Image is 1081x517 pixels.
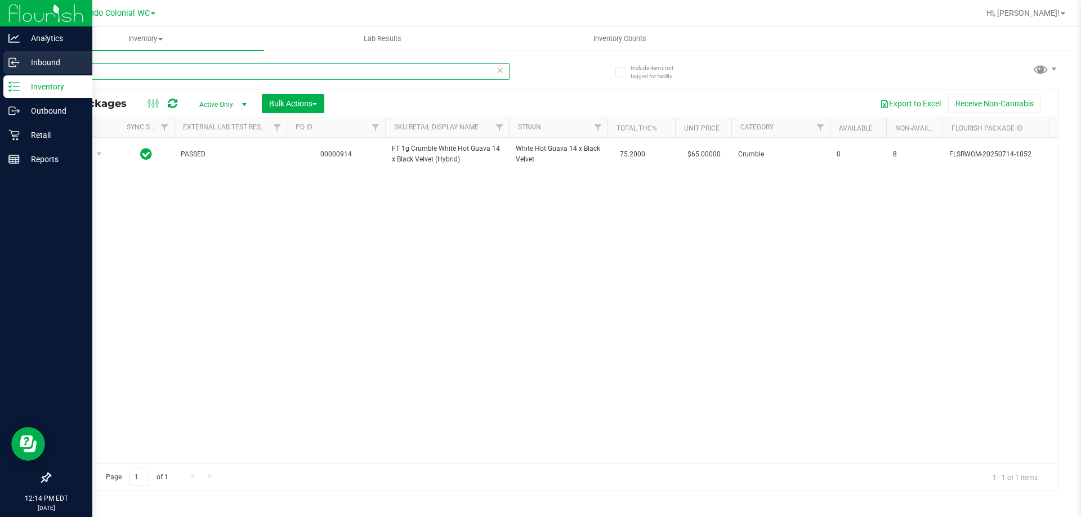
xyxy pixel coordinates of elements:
[837,149,879,160] span: 0
[496,63,504,78] span: Clear
[262,94,324,113] button: Bulk Actions
[8,154,20,165] inline-svg: Reports
[949,149,1060,160] span: FLSRWGM-20250714-1852
[320,150,352,158] a: 00000914
[268,118,287,137] a: Filter
[92,146,106,162] span: select
[948,94,1041,113] button: Receive Non-Cannabis
[129,469,149,486] input: 1
[952,124,1022,132] a: Flourish Package ID
[684,124,720,132] a: Unit Price
[578,34,662,44] span: Inventory Counts
[740,123,774,131] a: Category
[11,427,45,461] iframe: Resource center
[20,56,87,69] p: Inbound
[74,8,150,18] span: Orlando Colonial WC
[8,57,20,68] inline-svg: Inbound
[20,152,87,166] p: Reports
[490,118,509,137] a: Filter
[8,33,20,44] inline-svg: Analytics
[127,123,170,131] a: Sync Status
[589,118,607,137] a: Filter
[27,34,264,44] span: Inventory
[140,146,152,162] span: In Sync
[20,32,87,45] p: Analytics
[20,128,87,142] p: Retail
[518,123,541,131] a: Strain
[811,118,830,137] a: Filter
[614,146,651,163] span: 75.2000
[183,123,271,131] a: External Lab Test Result
[269,99,317,108] span: Bulk Actions
[181,149,280,160] span: PASSED
[984,469,1047,485] span: 1 - 1 of 1 items
[20,104,87,118] p: Outbound
[986,8,1060,17] span: Hi, [PERSON_NAME]!
[8,129,20,141] inline-svg: Retail
[5,503,87,512] p: [DATE]
[5,493,87,503] p: 12:14 PM EDT
[873,94,948,113] button: Export to Excel
[8,81,20,92] inline-svg: Inventory
[50,63,510,80] input: Search Package ID, Item Name, SKU, Lot or Part Number...
[682,146,726,163] span: $65.00000
[839,124,873,132] a: Available
[617,124,657,132] a: Total THC%
[394,123,479,131] a: SKU Retail Display Name
[738,149,823,160] span: Crumble
[349,34,417,44] span: Lab Results
[8,105,20,116] inline-svg: Outbound
[20,80,87,93] p: Inventory
[264,27,501,51] a: Lab Results
[631,64,687,80] span: Include items not tagged for facility
[893,149,936,160] span: 8
[516,143,601,165] span: White Hot Guava 14 x Black Velvet
[296,123,312,131] a: PO ID
[27,27,264,51] a: Inventory
[59,97,138,110] span: All Packages
[392,143,502,165] span: FT 1g Crumble White Hot Guava 14 x Black Velvet (Hybrid)
[367,118,385,137] a: Filter
[501,27,738,51] a: Inventory Counts
[895,124,945,132] a: Non-Available
[96,469,177,486] span: Page of 1
[155,118,174,137] a: Filter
